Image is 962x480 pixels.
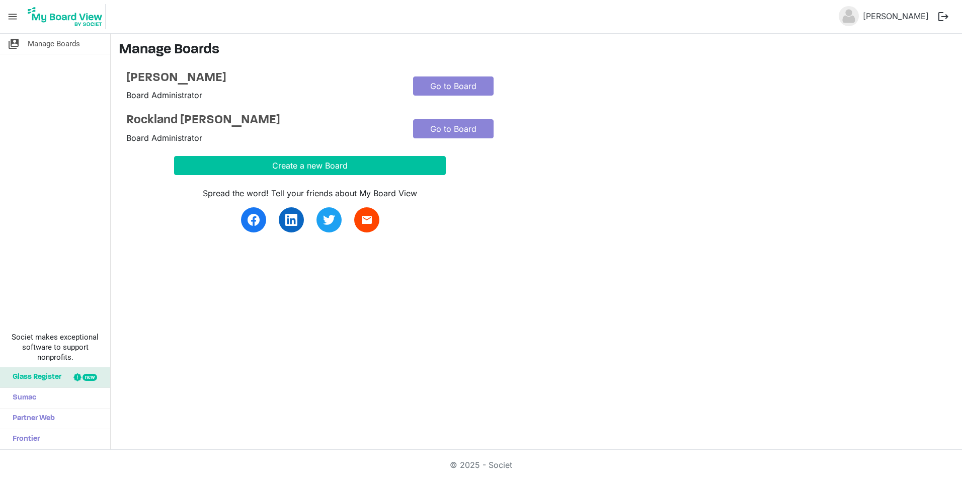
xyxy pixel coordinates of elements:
a: Go to Board [413,76,494,96]
a: [PERSON_NAME] [859,6,933,26]
h3: Manage Boards [119,42,954,59]
span: Sumac [8,388,36,408]
div: new [83,374,97,381]
span: menu [3,7,22,26]
img: no-profile-picture.svg [839,6,859,26]
a: [PERSON_NAME] [126,71,398,86]
span: Manage Boards [28,34,80,54]
span: Partner Web [8,409,55,429]
span: email [361,214,373,226]
a: Go to Board [413,119,494,138]
a: email [354,207,379,232]
span: Board Administrator [126,90,202,100]
span: Glass Register [8,367,61,387]
span: Societ makes exceptional software to support nonprofits. [5,332,106,362]
img: twitter.svg [323,214,335,226]
button: Create a new Board [174,156,446,175]
a: Rockland [PERSON_NAME] [126,113,398,128]
span: switch_account [8,34,20,54]
div: Spread the word! Tell your friends about My Board View [174,187,446,199]
button: logout [933,6,954,27]
img: facebook.svg [248,214,260,226]
img: linkedin.svg [285,214,297,226]
a: My Board View Logo [25,4,110,29]
img: My Board View Logo [25,4,106,29]
span: Frontier [8,429,40,449]
span: Board Administrator [126,133,202,143]
a: © 2025 - Societ [450,460,512,470]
